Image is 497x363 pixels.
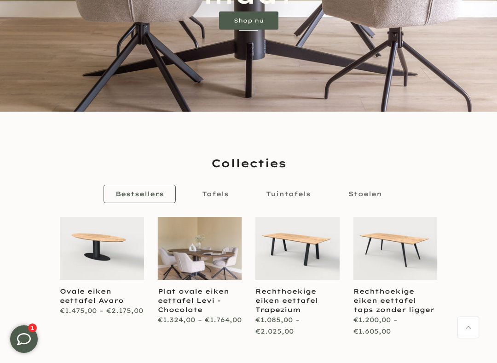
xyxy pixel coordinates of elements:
a: Plat ovale eiken eettafel Levi - Chocolate [158,287,229,314]
a: Terug naar boven [458,317,479,338]
div: €1.200,00 – €1.605,00 [353,314,438,337]
a: Tuintafels [254,185,323,203]
div: €1.324,00 – €1.764,00 [158,314,242,326]
a: Tafels [190,185,241,203]
a: Rechthoekige eiken eettafel taps zonder ligger [353,287,434,314]
span: Stoelen [348,190,382,198]
a: Bestsellers [104,185,176,203]
span: Collecties [211,155,286,171]
a: Ovale eiken eettafel Avaro [60,287,124,305]
span: Tafels [202,190,229,198]
iframe: toggle-frame [1,316,47,362]
div: €1.085,00 – €2.025,00 [255,314,340,337]
a: Shop nu [219,11,278,29]
span: Tuintafels [266,190,311,198]
a: Stoelen [336,185,394,203]
div: €1.475,00 – €2.175,00 [60,305,144,317]
a: Rechthoekige eiken eettafel Trapezium [255,287,318,314]
span: Bestsellers [116,190,164,198]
